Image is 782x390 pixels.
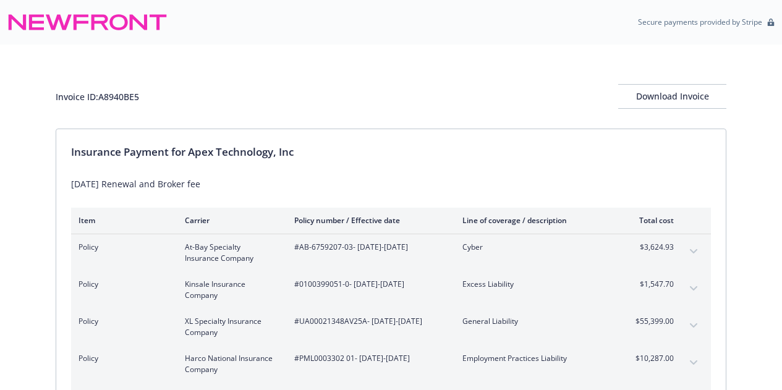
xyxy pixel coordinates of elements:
[462,353,608,364] span: Employment Practices Liability
[627,279,674,290] span: $1,547.70
[79,215,165,226] div: Item
[294,316,443,327] span: #UA00021348AV25A - [DATE]-[DATE]
[294,279,443,290] span: #0100399051-0 - [DATE]-[DATE]
[462,242,608,253] span: Cyber
[79,353,165,364] span: Policy
[294,242,443,253] span: #AB-6759207-03 - [DATE]-[DATE]
[71,271,711,308] div: PolicyKinsale Insurance Company#0100399051-0- [DATE]-[DATE]Excess Liability$1,547.70expand content
[684,242,703,261] button: expand content
[185,316,274,338] span: XL Specialty Insurance Company
[294,353,443,364] span: #PML0003302 01 - [DATE]-[DATE]
[627,316,674,327] span: $55,399.00
[79,242,165,253] span: Policy
[185,279,274,301] span: Kinsale Insurance Company
[185,353,274,375] span: Harco National Insurance Company
[462,316,608,327] span: General Liability
[185,242,274,264] span: At-Bay Specialty Insurance Company
[71,144,711,160] div: Insurance Payment for Apex Technology, Inc
[627,242,674,253] span: $3,624.93
[638,17,762,27] p: Secure payments provided by Stripe
[684,353,703,373] button: expand content
[462,279,608,290] span: Excess Liability
[618,84,726,109] button: Download Invoice
[71,234,711,271] div: PolicyAt-Bay Specialty Insurance Company#AB-6759207-03- [DATE]-[DATE]Cyber$3,624.93expand content
[71,308,711,345] div: PolicyXL Specialty Insurance Company#UA00021348AV25A- [DATE]-[DATE]General Liability$55,399.00exp...
[462,215,608,226] div: Line of coverage / description
[71,345,711,383] div: PolicyHarco National Insurance Company#PML0003302 01- [DATE]-[DATE]Employment Practices Liability...
[627,215,674,226] div: Total cost
[627,353,674,364] span: $10,287.00
[56,90,139,103] div: Invoice ID: A8940BE5
[618,85,726,108] div: Download Invoice
[79,279,165,290] span: Policy
[71,177,711,190] div: [DATE] Renewal and Broker fee
[79,316,165,327] span: Policy
[684,316,703,336] button: expand content
[185,215,274,226] div: Carrier
[294,215,443,226] div: Policy number / Effective date
[684,279,703,299] button: expand content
